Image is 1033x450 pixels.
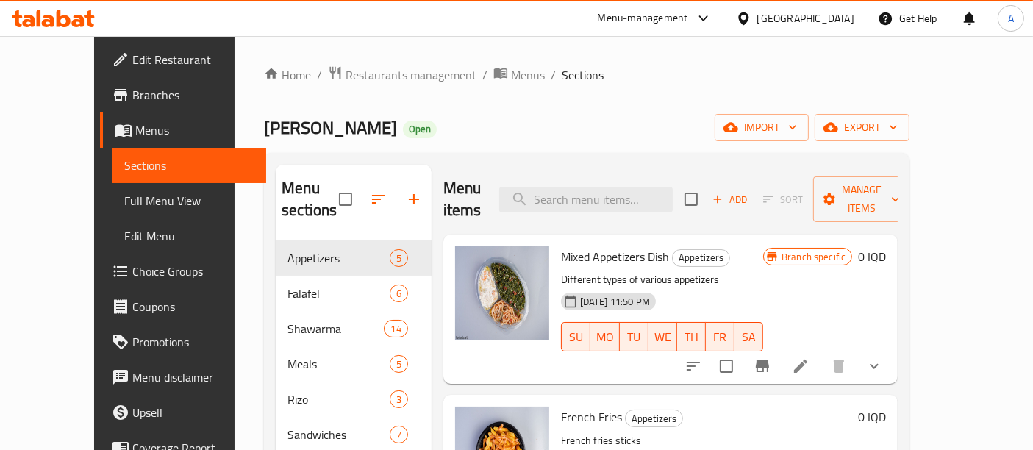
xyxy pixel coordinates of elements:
span: Falafel [287,285,389,302]
svg: Show Choices [865,357,883,375]
span: import [726,118,797,137]
span: 6 [390,287,407,301]
span: SA [740,326,757,348]
span: Mixed Appetizers Dish [561,246,669,268]
a: Upsell [100,395,267,430]
button: Add [707,188,754,211]
button: SA [734,322,763,351]
span: Upsell [132,404,255,421]
span: Meals [287,355,389,373]
span: Branches [132,86,255,104]
button: delete [821,349,857,384]
span: 7 [390,428,407,442]
a: Coupons [100,289,267,324]
span: Promotions [132,333,255,351]
p: Different types of various appetizers [561,271,763,289]
a: Branches [100,77,267,113]
span: Select all sections [330,184,361,215]
div: items [390,426,408,443]
div: items [384,320,407,337]
span: FR [712,326,729,348]
span: Open [403,123,437,135]
h2: Menu sections [282,177,339,221]
a: Edit menu item [792,357,809,375]
span: French Fries [561,406,622,428]
span: 3 [390,393,407,407]
span: Rizo [287,390,389,408]
div: Shawarma14 [276,311,432,346]
span: Edit Restaurant [132,51,255,68]
span: Select section [676,184,707,215]
span: Branch specific [776,250,851,264]
button: WE [648,322,677,351]
span: SU [568,326,585,348]
span: Shawarma [287,320,384,337]
span: Manage items [825,181,900,218]
span: Appetizers [673,249,729,266]
div: items [390,355,408,373]
a: Home [264,66,311,84]
div: Appetizers [625,410,683,427]
span: Coupons [132,298,255,315]
span: Edit Menu [124,227,255,245]
span: MO [596,326,614,348]
h6: 0 IQD [858,246,886,267]
div: Rizo3 [276,382,432,417]
button: show more [857,349,892,384]
span: Select to update [711,351,742,382]
h6: 0 IQD [858,407,886,427]
div: [GEOGRAPHIC_DATA] [757,10,854,26]
div: items [390,249,408,267]
div: Appetizers5 [276,240,432,276]
button: Add section [396,182,432,217]
a: Edit Menu [112,218,267,254]
button: MO [590,322,620,351]
span: Full Menu View [124,192,255,210]
span: Appetizers [626,410,682,427]
h2: Menu items [443,177,482,221]
span: [PERSON_NAME] [264,111,397,144]
span: WE [654,326,671,348]
span: Sandwiches [287,426,389,443]
button: TH [677,322,706,351]
span: export [826,118,898,137]
a: Choice Groups [100,254,267,289]
a: Full Menu View [112,183,267,218]
a: Restaurants management [328,65,476,85]
span: Sort sections [361,182,396,217]
button: sort-choices [676,349,711,384]
span: Sections [562,66,604,84]
span: Choice Groups [132,262,255,280]
span: Restaurants management [346,66,476,84]
span: 14 [385,322,407,336]
div: Meals5 [276,346,432,382]
div: Open [403,121,437,138]
span: Add item [707,188,754,211]
button: FR [706,322,734,351]
div: items [390,390,408,408]
p: French fries sticks [561,432,853,450]
a: Promotions [100,324,267,360]
button: Manage items [813,176,912,222]
button: SU [561,322,590,351]
input: search [499,187,673,213]
div: items [390,285,408,302]
span: Appetizers [287,249,389,267]
li: / [551,66,556,84]
a: Sections [112,148,267,183]
button: Branch-specific-item [745,349,780,384]
span: A [1008,10,1014,26]
button: export [815,114,909,141]
span: Menus [511,66,545,84]
div: Menu-management [598,10,688,27]
a: Menu disclaimer [100,360,267,395]
img: Mixed Appetizers Dish [455,246,549,340]
a: Menus [493,65,545,85]
span: Menus [135,121,255,139]
span: Add [710,191,750,208]
button: import [715,114,809,141]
